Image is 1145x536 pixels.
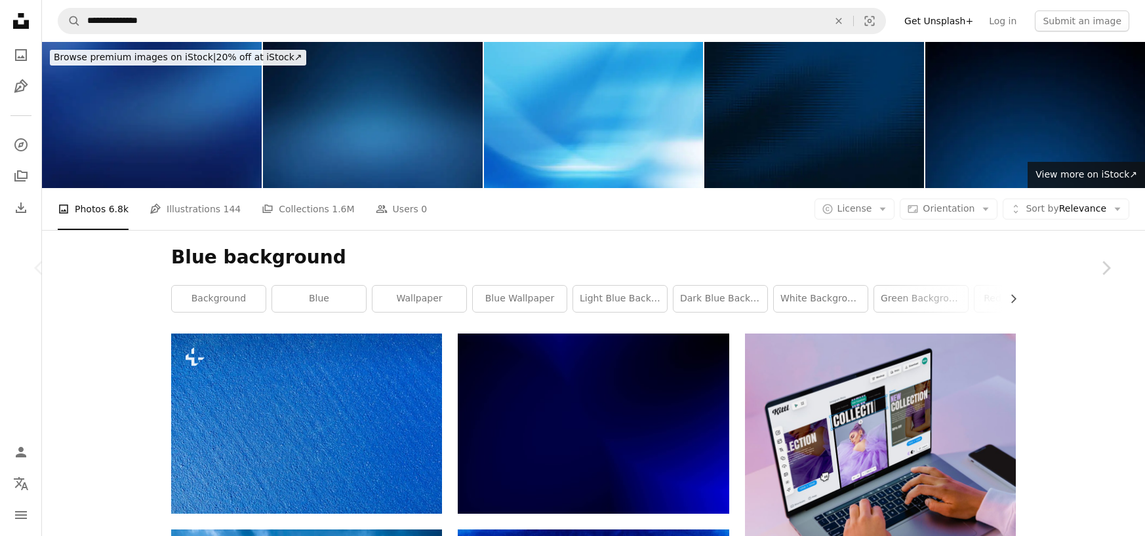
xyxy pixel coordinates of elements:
[8,195,34,221] a: Download History
[1035,10,1129,31] button: Submit an image
[172,286,266,312] a: background
[8,470,34,497] button: Language
[1001,286,1016,312] button: scroll list to the right
[1035,169,1137,180] span: View more on iStock ↗
[673,286,767,312] a: dark blue background
[974,286,1068,312] a: red background
[814,199,895,220] button: License
[262,188,354,230] a: Collections 1.6M
[1066,205,1145,331] a: Next
[8,163,34,189] a: Collections
[58,9,81,33] button: Search Unsplash
[573,286,667,312] a: light blue background
[376,188,428,230] a: Users 0
[8,132,34,158] a: Explore
[332,202,354,216] span: 1.6M
[224,202,241,216] span: 144
[837,203,872,214] span: License
[8,73,34,100] a: Illustrations
[171,334,442,514] img: an airplane flying over a bright blue sky
[8,502,34,528] button: Menu
[704,42,924,188] img: Navy Blue Black Wave Pixelated Pattern Abstract Sea Luxury Background Ombre Dark Blue Futuristic ...
[8,439,34,465] a: Log in / Sign up
[372,286,466,312] a: wallpaper
[54,52,216,62] span: Browse premium images on iStock |
[58,8,886,34] form: Find visuals sitewide
[54,52,302,62] span: 20% off at iStock ↗
[42,42,314,73] a: Browse premium images on iStock|20% off at iStock↗
[824,9,853,33] button: Clear
[421,202,427,216] span: 0
[925,42,1145,188] img: Blue gradient for abstract background, Gradient background.
[1026,203,1058,214] span: Sort by
[272,286,366,312] a: blue
[42,42,262,188] img: Dark blue gradient soft background
[458,417,729,429] a: blue and white abstract painting
[8,42,34,68] a: Photos
[1026,202,1106,216] span: Relevance
[874,286,968,312] a: green background
[150,188,241,230] a: Illustrations 144
[923,203,974,214] span: Orientation
[484,42,704,188] img: Abstract Blue Background
[458,334,729,514] img: blue and white abstract painting
[1003,199,1129,220] button: Sort byRelevance
[1028,162,1145,188] a: View more on iStock↗
[473,286,567,312] a: blue wallpaper
[981,10,1024,31] a: Log in
[263,42,483,188] img: Blurry Dark and Blue Shiny Gradient Background
[774,286,868,312] a: white background
[171,417,442,429] a: an airplane flying over a bright blue sky
[896,10,981,31] a: Get Unsplash+
[171,246,1016,269] h1: Blue background
[900,199,997,220] button: Orientation
[854,9,885,33] button: Visual search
